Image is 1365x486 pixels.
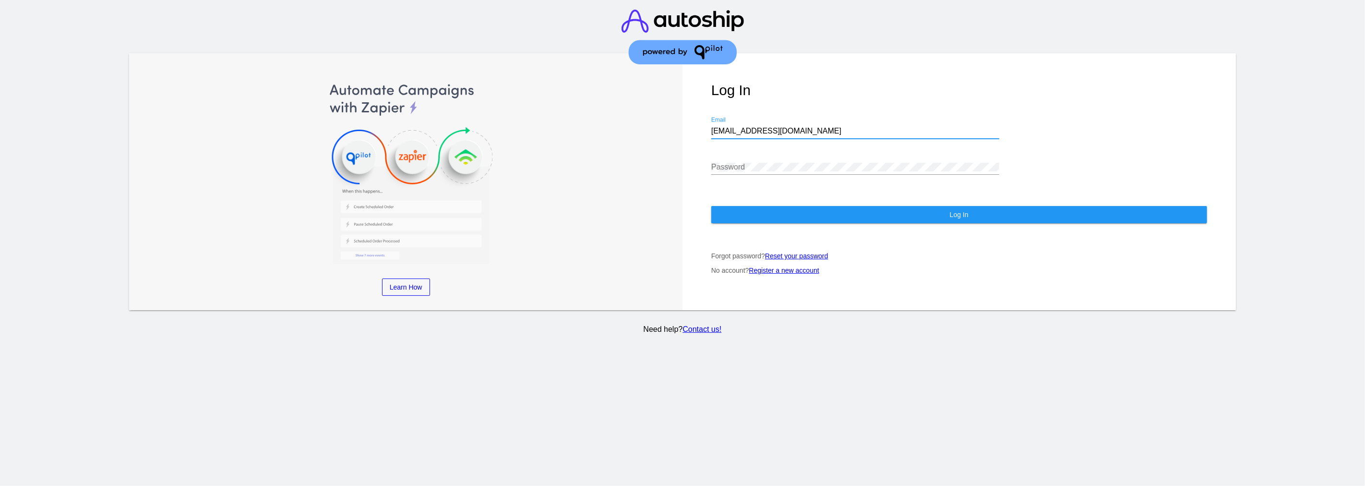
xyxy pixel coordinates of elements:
button: Log In [711,206,1207,223]
a: Reset your password [765,252,828,260]
p: No account? [711,267,1207,274]
img: Automate Campaigns with Zapier, QPilot and Klaviyo [158,82,654,265]
span: Log In [950,211,969,219]
a: Learn How [382,279,430,296]
span: Learn How [390,283,422,291]
input: Email [711,127,999,135]
a: Contact us! [682,325,721,333]
h1: Log In [711,82,1207,98]
p: Need help? [128,325,1238,334]
a: Register a new account [749,267,819,274]
p: Forgot password? [711,252,1207,260]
